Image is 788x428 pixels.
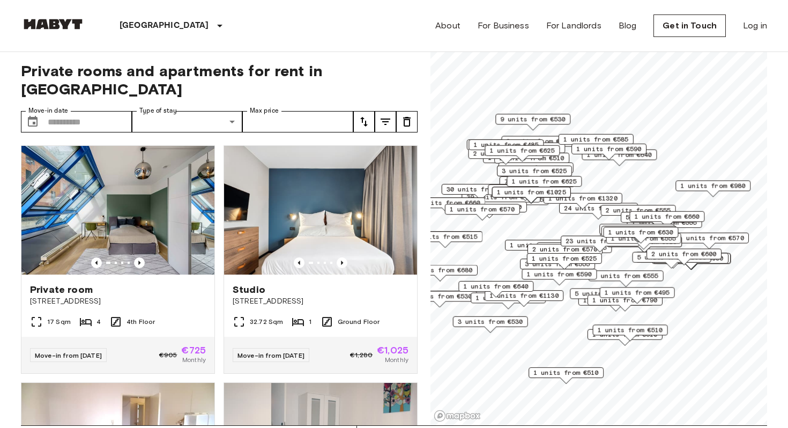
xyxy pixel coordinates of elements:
span: 5 units from €660 [626,212,691,222]
button: Choose date [22,111,43,132]
span: Monthly [385,355,408,365]
div: Map marker [527,253,602,270]
span: 1 units from €515 [412,232,478,241]
div: Map marker [571,144,646,160]
span: Private rooms and apartments for rent in [GEOGRAPHIC_DATA] [21,62,418,98]
span: 9 units from €585 [493,185,558,195]
div: Map marker [593,324,668,341]
div: Map marker [452,202,527,218]
div: Map marker [652,253,731,270]
span: 1 units from €630 [608,227,673,237]
span: 1 units from €495 [605,287,670,297]
span: Studio [233,283,265,296]
div: Map marker [559,134,634,151]
div: Map marker [522,269,597,285]
span: 9 units from €530 [500,114,566,124]
a: Get in Touch [653,14,726,37]
div: Map marker [520,259,595,275]
div: Map marker [582,150,657,166]
div: Map marker [469,148,544,165]
span: 5 units from €1085 [637,253,707,262]
span: 1 units from €660 [415,198,480,208]
span: 1 units from €570 [450,204,515,214]
span: 3 units from €530 [458,317,523,327]
div: Map marker [559,203,638,219]
span: 1 units from €510 [533,368,599,378]
span: 2 units from €690 [457,202,522,212]
span: 2 units from €555 [593,271,659,281]
img: Marketing picture of unit DE-01-010-002-01HF [21,146,214,275]
div: Map marker [483,152,558,169]
a: Marketing picture of unit DE-01-481-006-01Previous imagePrevious imageStudio[STREET_ADDRESS]32.72... [224,145,418,374]
span: Ground Floor [338,317,380,327]
div: Map marker [501,136,576,152]
span: 3 units from €525 [502,166,567,176]
div: Map marker [578,295,653,312]
div: Map marker [599,224,674,240]
div: Map marker [589,270,664,287]
div: Map marker [601,226,677,242]
span: 1 units from €1130 [489,291,559,300]
span: 4 [96,317,101,327]
span: 4 units from €605 [541,243,607,253]
div: Map marker [410,197,485,214]
span: 1 units from €590 [576,144,642,154]
p: [GEOGRAPHIC_DATA] [120,19,209,32]
div: Map marker [469,139,544,156]
div: Map marker [607,237,682,253]
div: Map marker [453,316,528,333]
span: 1 units from €510 [598,325,663,335]
div: Map marker [490,143,565,159]
div: Map marker [652,253,731,270]
span: Move-in from [DATE] [35,351,102,359]
a: Log in [743,19,767,32]
span: 3 units from €525 [503,163,569,173]
span: 1 units from €485 [473,140,539,150]
div: Map marker [606,233,681,249]
span: Private room [30,283,93,296]
span: 23 units from €575 [566,236,635,246]
img: Habyt [21,19,85,29]
div: Map marker [570,288,645,305]
div: Map marker [474,194,549,211]
div: Map marker [403,265,478,282]
button: Previous image [294,257,304,268]
span: 1 units from €790 [592,296,658,305]
span: 1 units from €525 [532,254,597,263]
span: 3 units from €555 [525,259,590,269]
div: Map marker [675,180,750,197]
button: Previous image [337,257,347,268]
div: Map marker [402,291,477,307]
a: Blog [619,19,637,32]
div: Map marker [492,187,571,203]
span: 1 units from €590 [526,269,592,279]
div: Map marker [494,153,569,169]
span: 1 units from €645 [604,224,670,234]
span: 6 units from €950 [658,254,724,263]
span: 1 units from €660 [634,212,700,222]
button: tune [396,111,418,132]
div: Map marker [646,249,722,265]
span: 11 units from €570 [675,233,744,243]
div: Map marker [527,244,603,261]
label: Move-in date [28,106,68,115]
span: 1 units from €625 [511,176,577,186]
span: 1 units from €640 [463,282,529,291]
span: 5 units from €590 [575,289,640,298]
div: Map marker [544,193,622,210]
span: 2 units from €510 [499,153,564,163]
span: 2 units from €570 [532,245,598,254]
span: 4th Floor [127,317,155,327]
span: 1 units from €585 [563,135,629,144]
span: €725 [181,345,206,355]
div: Map marker [653,253,728,270]
span: 1 [309,317,311,327]
span: Move-in from [DATE] [237,351,304,359]
div: Map marker [488,185,563,201]
div: Map marker [485,290,563,307]
div: Map marker [485,145,560,162]
a: About [435,19,460,32]
a: For Landlords [546,19,601,32]
span: €1,280 [350,350,373,360]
